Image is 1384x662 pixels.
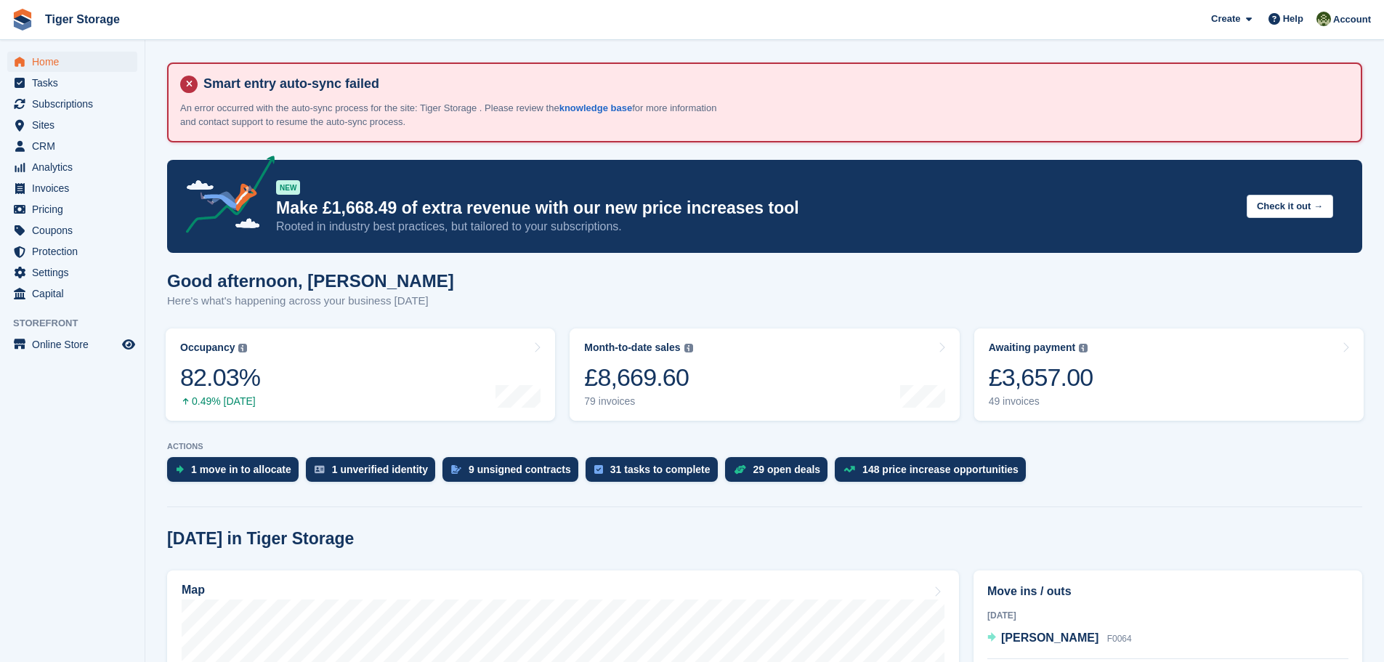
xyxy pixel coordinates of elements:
a: menu [7,157,137,177]
img: icon-info-grey-7440780725fd019a000dd9b08b2336e03edf1995a4989e88bcd33f0948082b44.svg [684,344,693,352]
div: 29 open deals [753,464,821,475]
a: 29 open deals [725,457,835,489]
p: Rooted in industry best practices, but tailored to your subscriptions. [276,219,1235,235]
h4: Smart entry auto-sync failed [198,76,1349,92]
div: £8,669.60 [584,363,692,392]
img: price_increase_opportunities-93ffe204e8149a01c8c9dc8f82e8f89637d9d84a8eef4429ea346261dce0b2c0.svg [843,466,855,472]
span: Home [32,52,119,72]
div: 0.49% [DATE] [180,395,260,408]
div: 79 invoices [584,395,692,408]
span: Sites [32,115,119,135]
span: Protection [32,241,119,262]
a: Preview store [120,336,137,353]
span: CRM [32,136,119,156]
a: menu [7,283,137,304]
span: Analytics [32,157,119,177]
span: Coupons [32,220,119,241]
p: Make £1,668.49 of extra revenue with our new price increases tool [276,198,1235,219]
span: [PERSON_NAME] [1001,631,1098,644]
img: task-75834270c22a3079a89374b754ae025e5fb1db73e45f91037f5363f120a921f8.svg [594,465,603,474]
div: 82.03% [180,363,260,392]
span: Capital [32,283,119,304]
span: Help [1283,12,1303,26]
a: menu [7,220,137,241]
a: menu [7,94,137,114]
span: Subscriptions [32,94,119,114]
h2: Move ins / outs [987,583,1348,600]
div: Awaiting payment [989,342,1076,354]
a: [PERSON_NAME] F0064 [987,629,1132,648]
img: stora-icon-8386f47178a22dfd0bd8f6a31ec36ba5ce8667c1dd55bd0f319d3a0aa187defe.svg [12,9,33,31]
a: 9 unsigned contracts [442,457,586,489]
span: Settings [32,262,119,283]
span: Invoices [32,178,119,198]
img: icon-info-grey-7440780725fd019a000dd9b08b2336e03edf1995a4989e88bcd33f0948082b44.svg [238,344,247,352]
img: Matthew Ellwood [1316,12,1331,26]
span: Pricing [32,199,119,219]
button: Check it out → [1247,195,1333,219]
span: Storefront [13,316,145,331]
img: move_ins_to_allocate_icon-fdf77a2bb77ea45bf5b3d319d69a93e2d87916cf1d5bf7949dd705db3b84f3ca.svg [176,465,184,474]
p: An error occurred with the auto-sync process for the site: Tiger Storage . Please review the for ... [180,101,725,129]
div: 49 invoices [989,395,1093,408]
a: Tiger Storage [39,7,126,31]
span: Online Store [32,334,119,355]
img: price-adjustments-announcement-icon-8257ccfd72463d97f412b2fc003d46551f7dbcb40ab6d574587a9cd5c0d94... [174,156,275,238]
p: Here's what's happening across your business [DATE] [167,293,454,310]
a: 31 tasks to complete [586,457,725,489]
img: icon-info-grey-7440780725fd019a000dd9b08b2336e03edf1995a4989e88bcd33f0948082b44.svg [1079,344,1088,352]
div: Month-to-date sales [584,342,680,354]
div: £3,657.00 [989,363,1093,392]
a: menu [7,73,137,93]
div: 1 move in to allocate [191,464,291,475]
a: menu [7,334,137,355]
p: ACTIONS [167,442,1362,451]
a: menu [7,136,137,156]
a: 1 unverified identity [306,457,442,489]
a: menu [7,199,137,219]
div: [DATE] [987,609,1348,622]
img: verify_identity-adf6edd0f0f0b5bbfe63781bf79b02c33cf7c696d77639b501bdc392416b5a36.svg [315,465,325,474]
a: Awaiting payment £3,657.00 49 invoices [974,328,1364,421]
a: menu [7,178,137,198]
span: Account [1333,12,1371,27]
a: Occupancy 82.03% 0.49% [DATE] [166,328,555,421]
div: 9 unsigned contracts [469,464,571,475]
div: 1 unverified identity [332,464,428,475]
div: Occupancy [180,342,235,354]
a: 148 price increase opportunities [835,457,1033,489]
span: Tasks [32,73,119,93]
a: menu [7,115,137,135]
a: 1 move in to allocate [167,457,306,489]
div: 148 price increase opportunities [862,464,1019,475]
img: contract_signature_icon-13c848040528278c33f63329250d36e43548de30e8caae1d1a13099fd9432cc5.svg [451,465,461,474]
div: NEW [276,180,300,195]
img: deal-1b604bf984904fb50ccaf53a9ad4b4a5d6e5aea283cecdc64d6e3604feb123c2.svg [734,464,746,475]
a: menu [7,241,137,262]
a: menu [7,262,137,283]
h2: [DATE] in Tiger Storage [167,529,354,549]
h2: Map [182,584,205,597]
div: 31 tasks to complete [610,464,711,475]
a: knowledge base [559,102,632,113]
a: Month-to-date sales £8,669.60 79 invoices [570,328,959,421]
span: F0064 [1107,634,1132,644]
h1: Good afternoon, [PERSON_NAME] [167,271,454,291]
a: menu [7,52,137,72]
span: Create [1211,12,1240,26]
